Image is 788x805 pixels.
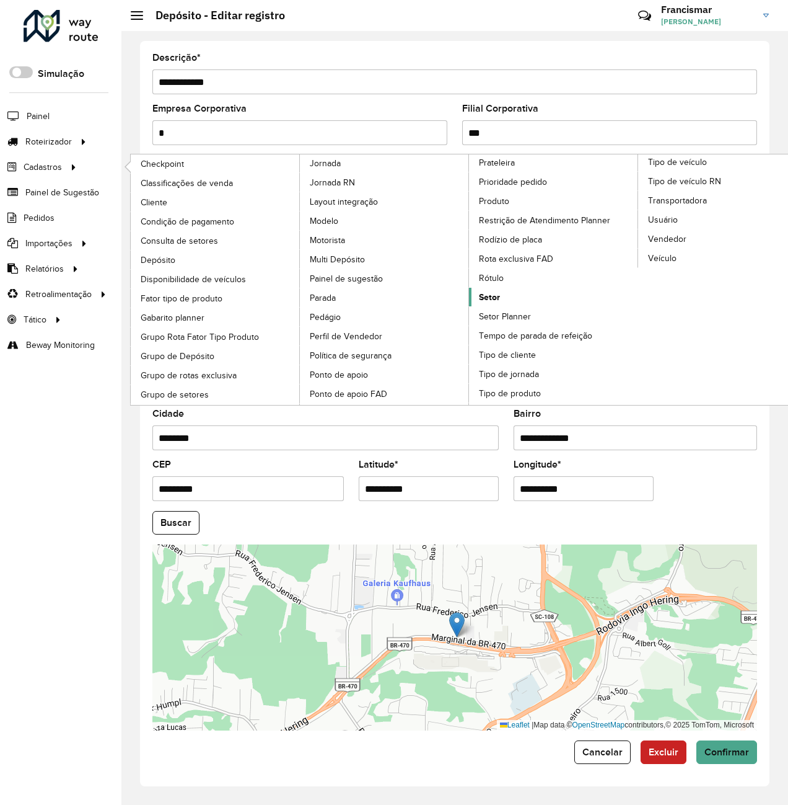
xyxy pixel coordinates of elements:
span: Tipo de veículo [648,156,707,169]
label: Descrição [152,50,201,65]
label: Código Unidade Negócio [359,152,470,167]
span: Prateleira [479,156,515,169]
button: Excluir [641,741,686,764]
a: Pedágio [300,308,470,326]
span: Ponto de apoio FAD [310,388,387,401]
a: Tempo de parada de refeição [469,326,639,345]
span: Transportadora [648,194,707,207]
a: Jornada [131,154,470,405]
span: Roteirizador [25,135,72,148]
a: Motorista [300,231,470,249]
a: Contato Rápido [631,2,658,29]
a: Cliente [131,193,300,211]
span: Vendedor [648,233,686,246]
a: Ponto de apoio FAD [300,385,470,403]
span: Tipo de produto [479,387,541,400]
span: Pedidos [24,211,55,225]
span: Grupo de setores [141,388,209,401]
span: Beway Monitoring [26,339,95,352]
span: Checkpoint [141,158,184,171]
a: Jornada RN [300,173,470,192]
span: [PERSON_NAME] [661,16,754,27]
a: Checkpoint [131,154,300,173]
span: Rota exclusiva FAD [479,252,553,265]
label: Empresa Corporativa [152,101,247,116]
span: Confirmar [704,747,749,757]
label: Latitude [359,457,398,472]
span: Jornada [310,157,341,170]
label: Código externo [152,152,221,167]
a: Fator tipo de produto [131,289,300,308]
span: Cadastros [24,161,62,174]
span: Pedágio [310,311,341,324]
h3: Francismar [661,4,754,16]
a: Produto [469,192,639,210]
span: Fator tipo de produto [141,292,222,305]
a: Restrição de Atendimento Planner [469,211,639,229]
span: Parada [310,291,336,305]
span: Cliente [141,196,167,209]
a: Tipo de cliente [469,345,639,364]
span: Tático [24,313,46,326]
span: | [532,721,533,729]
a: Disponibilidade de veículos [131,270,300,288]
span: Depósito [141,254,175,267]
label: Código Puxada [566,152,633,167]
a: Ponto de apoio [300,365,470,384]
a: Rota exclusiva FAD [469,249,639,268]
span: Grupo de rotas exclusiva [141,369,237,382]
span: Veículo [648,252,676,265]
span: Relatórios [25,262,64,275]
a: Painel de sugestão [300,269,470,288]
a: Prateleira [300,154,639,405]
span: Painel de Sugestão [25,186,99,199]
span: Disponibilidade de veículos [141,273,246,286]
span: Rodízio de placa [479,233,542,246]
a: Modelo [300,211,470,230]
label: Simulação [38,66,84,81]
a: Grupo de setores [131,385,300,404]
span: Usuário [648,213,678,226]
a: Consulta de setores [131,231,300,250]
button: Confirmar [696,741,757,764]
span: Grupo de Depósito [141,350,214,363]
div: Map data © contributors,© 2025 TomTom, Microsoft [497,720,757,731]
span: Cancelar [582,747,623,757]
label: CEP [152,457,171,472]
span: Grupo Rota Fator Tipo Produto [141,331,259,344]
a: Setor Planner [469,307,639,326]
span: Modelo [310,215,338,228]
a: Depósito [131,251,300,269]
span: Jornada RN [310,176,355,189]
a: Classificações de venda [131,174,300,192]
span: Ponto de apoio [310,368,368,381]
a: Condição de pagamento [131,212,300,231]
span: Classificações de venda [141,177,233,190]
img: Marker [449,612,465,638]
span: Gabarito planner [141,311,204,324]
a: Parada [300,288,470,307]
a: Rótulo [469,269,639,287]
span: Condição de pagamento [141,215,234,228]
a: Grupo de rotas exclusiva [131,366,300,385]
span: Retroalimentação [25,288,92,301]
span: Setor [479,291,500,304]
span: Perfil de Vendedor [310,330,382,343]
label: Bairro [514,406,541,421]
a: Prioridade pedido [469,172,639,191]
span: Tipo de cliente [479,349,536,362]
button: Buscar [152,511,199,535]
a: Gabarito planner [131,308,300,327]
span: Consulta de setores [141,234,218,247]
span: Prioridade pedido [479,176,547,189]
a: Leaflet [500,721,530,729]
label: Filial Corporativa [462,101,538,116]
span: Tempo de parada de refeição [479,329,592,342]
span: Painel [27,110,50,123]
span: Motorista [310,234,345,247]
span: Tipo de jornada [479,368,539,381]
span: Excluir [649,747,678,757]
a: Layout integração [300,192,470,211]
span: Painel de sugestão [310,272,383,285]
span: Restrição de Atendimento Planner [479,214,610,227]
